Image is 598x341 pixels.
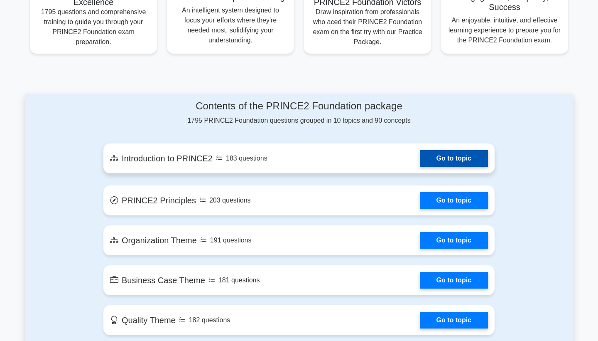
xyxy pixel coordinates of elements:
p: Draw inspiration from professionals who aced their PRINCE2 Foundation exam on the first try with ... [311,7,424,47]
div: 1795 PRINCE2 Foundation questions grouped in 10 topics and 90 concepts [103,100,495,126]
a: Go to topic [420,272,488,289]
a: Go to topic [420,192,488,209]
p: 1795 questions and comprehensive training to guide you through your PRINCE2 Foundation exam prepa... [37,7,150,47]
a: Go to topic [420,150,488,167]
h4: Contents of the PRINCE2 Foundation package [103,100,495,112]
a: Go to topic [420,232,488,249]
a: Go to topic [420,312,488,329]
p: An intelligent system designed to focus your efforts where they're needed most, solidifying your ... [174,5,287,45]
p: An enjoyable, intuitive, and effective learning experience to prepare you for the PRINCE2 Foundat... [448,15,561,45]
